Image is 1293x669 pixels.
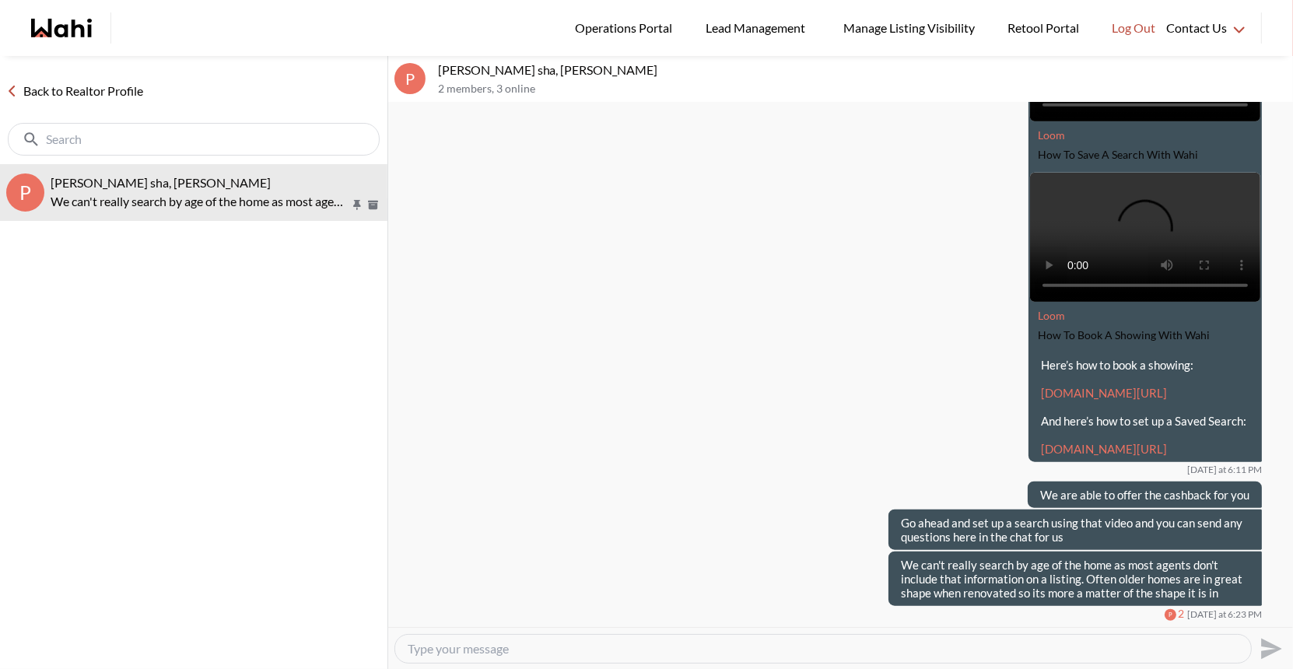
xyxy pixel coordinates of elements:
a: [DOMAIN_NAME][URL] [1041,386,1167,400]
span: Retool Portal [1007,18,1084,38]
button: Archive [365,198,381,212]
p: We can't really search by age of the home as most agents don't include that information on a list... [901,558,1249,600]
input: Search [46,131,345,147]
span: Manage Listing Visibility [839,18,979,38]
textarea: Type your message [408,641,1239,657]
a: [DOMAIN_NAME][URL] [1041,442,1167,456]
div: p [394,63,426,94]
time: 2025-08-28T22:23:22.584Z [1187,608,1262,621]
span: Operations Portal [575,18,678,38]
div: p [1165,609,1176,621]
p: We can't really search by age of the home as most agents don't include that information on a list... [51,192,350,211]
p: Here’s how to book a showing: [1041,358,1249,372]
a: Attachment [1038,128,1065,142]
button: Send [1252,631,1287,666]
span: Lead Management [706,18,811,38]
button: Pin [350,198,364,212]
p: Go ahead and set up a search using that video and you can send any questions here in the chat for us [901,516,1249,544]
span: [PERSON_NAME] sha, [PERSON_NAME] [51,175,271,190]
p: [PERSON_NAME] sha, [PERSON_NAME] [438,62,1287,78]
p: And here’s how to set up a Saved Search: [1041,414,1249,428]
div: How To Book A Showing With Wahi [1038,329,1253,342]
time: 2025-08-28T22:11:30.514Z [1187,464,1262,476]
div: How To Save A Search With Wahi [1038,149,1253,162]
div: p [6,173,44,212]
span: Log Out [1112,18,1155,38]
a: Attachment [1038,309,1065,322]
p: 2 members , 3 online [438,82,1287,96]
span: 2 [1178,608,1184,621]
a: Wahi homepage [31,19,92,37]
p: We are able to offer the cashback for you [1040,488,1249,502]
